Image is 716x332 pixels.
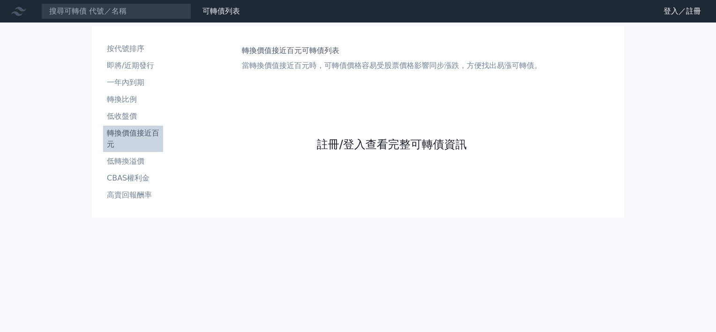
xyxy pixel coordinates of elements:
a: 一年內到期 [103,75,163,90]
li: CBAS權利金 [103,173,163,184]
li: 低轉換溢價 [103,156,163,167]
li: 即將/近期發行 [103,60,163,71]
a: 註冊/登入查看完整可轉債資訊 [317,137,467,152]
li: 一年內到期 [103,77,163,88]
p: 當轉換價值接近百元時，可轉債價格容易受股票價格影響同步漲跌，方便找出易漲可轉債。 [242,60,542,71]
input: 搜尋可轉債 代號／名稱 [41,3,191,19]
a: CBAS權利金 [103,171,163,186]
li: 高賣回報酬率 [103,189,163,201]
a: 低轉換溢價 [103,154,163,169]
a: 按代號排序 [103,41,163,56]
a: 即將/近期發行 [103,58,163,73]
a: 低收盤價 [103,109,163,124]
li: 轉換比例 [103,94,163,105]
li: 低收盤價 [103,111,163,122]
a: 可轉債列表 [202,7,240,15]
a: 轉換價值接近百元 [103,126,163,152]
a: 高賣回報酬率 [103,188,163,203]
a: 轉換比例 [103,92,163,107]
li: 按代號排序 [103,43,163,54]
a: 登入／註冊 [656,4,709,19]
li: 轉換價值接近百元 [103,128,163,150]
h1: 轉換價值接近百元可轉債列表 [242,45,542,56]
